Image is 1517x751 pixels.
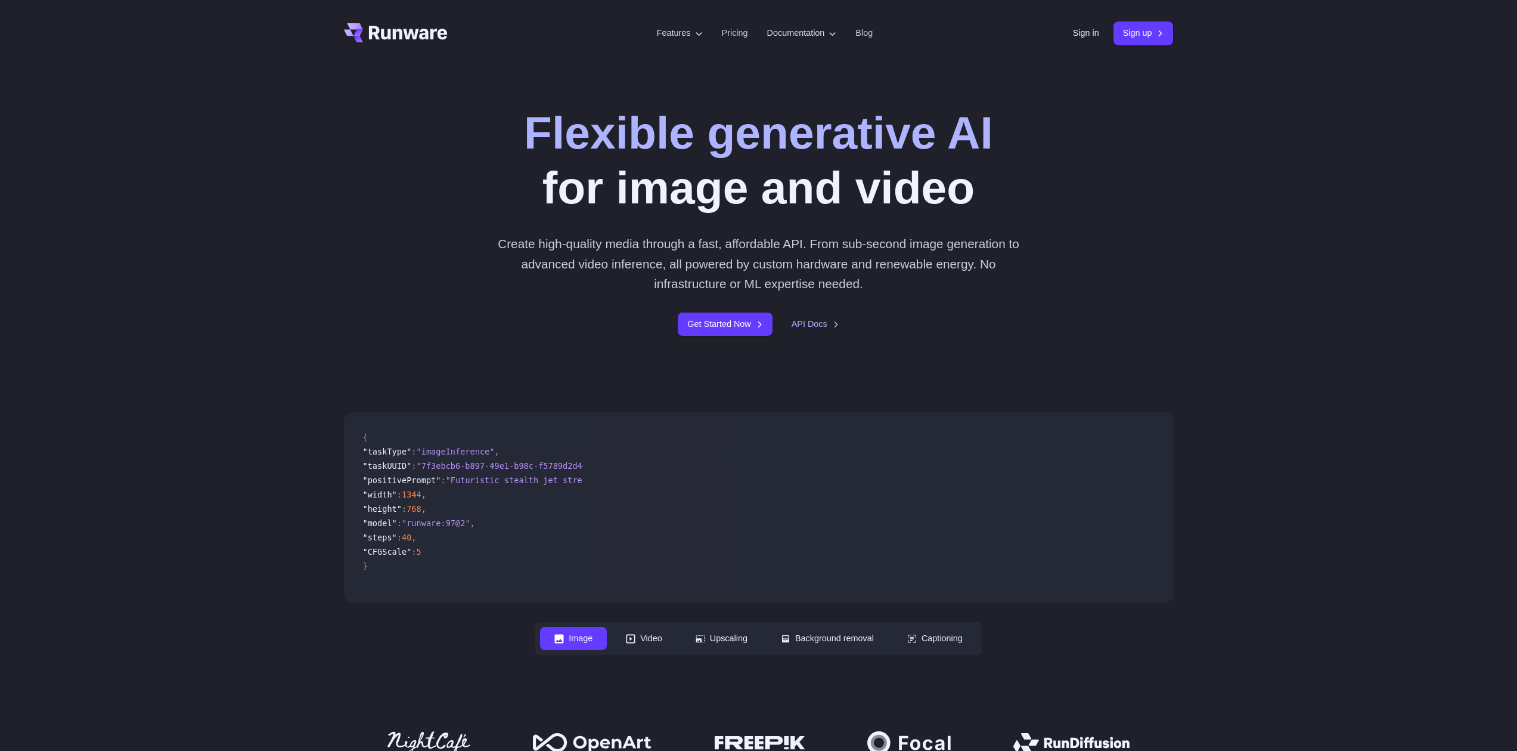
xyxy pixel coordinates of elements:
span: "runware:97@2" [402,518,470,528]
span: "width" [363,490,397,499]
span: "CFGScale" [363,547,412,557]
span: : [397,490,402,499]
span: "imageInference" [417,447,495,456]
span: "taskUUID" [363,461,412,471]
span: "Futuristic stealth jet streaking through a neon-lit cityscape with glowing purple exhaust" [446,475,890,485]
span: , [494,447,499,456]
span: : [411,547,416,557]
span: "taskType" [363,447,412,456]
a: API Docs [792,317,839,331]
button: Image [540,627,607,650]
strong: Flexible generative AI [524,107,993,158]
span: : [411,447,416,456]
span: , [470,518,475,528]
button: Video [612,627,677,650]
span: , [421,504,426,514]
span: 40 [402,533,411,542]
a: Get Started Now [678,313,772,336]
a: Go to / [344,23,448,42]
span: 768 [407,504,421,514]
span: , [411,533,416,542]
span: "steps" [363,533,397,542]
h1: for image and video [524,105,993,215]
span: : [397,533,402,542]
span: { [363,432,368,442]
a: Blog [855,26,873,40]
span: "model" [363,518,397,528]
label: Features [657,26,703,40]
a: Sign in [1073,26,1099,40]
span: 5 [417,547,421,557]
p: Create high-quality media through a fast, affordable API. From sub-second image generation to adv... [493,234,1024,293]
button: Upscaling [681,627,762,650]
span: : [397,518,402,528]
span: : [440,475,445,485]
button: Captioning [893,627,977,650]
span: : [402,504,407,514]
a: Pricing [722,26,748,40]
a: Sign up [1113,21,1174,45]
span: 1344 [402,490,421,499]
span: "height" [363,504,402,514]
button: Background removal [767,627,888,650]
span: , [421,490,426,499]
span: : [411,461,416,471]
span: "positivePrompt" [363,475,441,485]
label: Documentation [767,26,837,40]
span: "7f3ebcb6-b897-49e1-b98c-f5789d2d40d7" [417,461,602,471]
span: } [363,561,368,571]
